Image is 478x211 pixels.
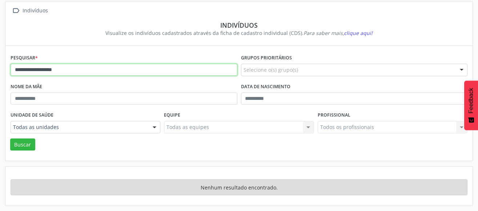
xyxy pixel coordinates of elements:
[11,52,38,64] label: Pesquisar
[11,5,49,16] a:  Indivíduos
[304,30,373,36] i: Para saber mais,
[244,66,298,74] span: Selecione o(s) grupo(s)
[11,110,53,121] label: Unidade de saúde
[164,110,180,121] label: Equipe
[10,138,35,151] button: Buscar
[21,5,49,16] div: Indivíduos
[16,21,462,29] div: Indivíduos
[464,81,478,130] button: Feedback - Mostrar pesquisa
[16,29,462,37] div: Visualize os indivíduos cadastrados através da ficha de cadastro individual (CDS).
[11,5,21,16] i: 
[11,179,467,195] div: Nenhum resultado encontrado.
[11,81,42,93] label: Nome da mãe
[468,88,474,113] span: Feedback
[344,30,373,36] span: clique aqui!
[318,110,350,121] label: Profissional
[241,81,290,93] label: Data de nascimento
[241,52,292,64] label: Grupos prioritários
[13,124,145,131] span: Todas as unidades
